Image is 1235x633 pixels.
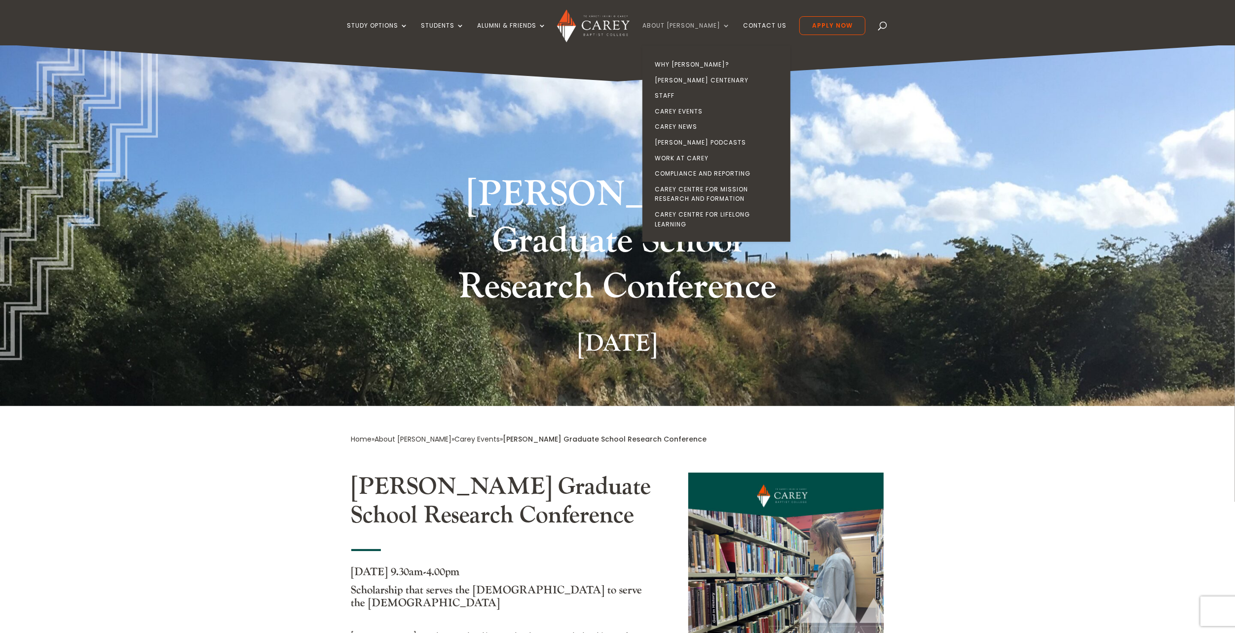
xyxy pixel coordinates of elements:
[351,434,372,444] a: Home
[645,57,793,73] a: Why [PERSON_NAME]?
[351,434,707,444] span: » » »
[455,434,500,444] a: Carey Events
[645,73,793,88] a: [PERSON_NAME] Centenary
[503,434,707,444] span: [PERSON_NAME] Graduate School Research Conference
[375,434,452,444] a: About [PERSON_NAME]
[645,182,793,207] a: Carey Centre for Mission Research and Formation
[421,22,464,45] a: Students
[645,135,793,150] a: [PERSON_NAME] Podcasts
[477,22,546,45] a: Alumni & Friends
[645,104,793,119] a: Carey Events
[347,22,408,45] a: Study Options
[799,16,865,35] a: Apply Now
[433,172,803,315] h1: [PERSON_NAME] Graduate School Research Conference
[351,330,884,363] h2: [DATE]
[645,150,793,166] a: Work at Carey
[351,565,659,583] h4: [DATE] 9.30am-4.00pm
[743,22,786,45] a: Contact Us
[645,119,793,135] a: Carey News
[645,88,793,104] a: Staff
[642,22,730,45] a: About [PERSON_NAME]
[645,207,793,232] a: Carey Centre for Lifelong Learning
[351,473,659,534] h2: [PERSON_NAME] Graduate School Research Conference
[351,584,659,615] h4: Scholarship that serves the [DEMOGRAPHIC_DATA] to serve the [DEMOGRAPHIC_DATA]
[557,9,630,42] img: Carey Baptist College
[645,166,793,182] a: Compliance and Reporting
